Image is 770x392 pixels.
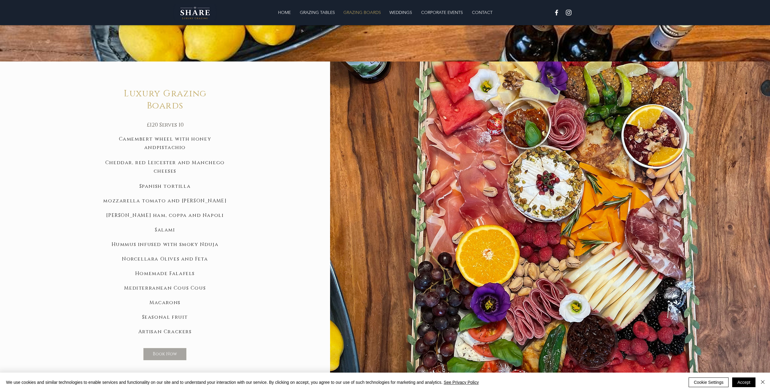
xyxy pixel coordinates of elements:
p: GRAZING BOARDS [340,6,384,18]
a: GRAZING TABLES [295,6,339,18]
a: See Privacy Policy [444,380,479,385]
a: GRAZING BOARDS [339,6,385,18]
span: Camembert wheel with honey and [119,136,211,151]
img: White Facebook Icon [553,9,560,16]
a: CONTACT [467,6,497,18]
span: Cheddar, red Leicester and Manchego cheeses [105,159,225,174]
p: CORPORATE EVENTS [418,6,466,18]
iframe: Wix Chat [742,364,770,392]
button: Close [759,377,766,387]
span: £120 Serves 10 [147,121,184,129]
span: Luxury Grazing Boards [124,88,206,112]
ul: Social Bar [553,9,572,16]
p: GRAZING TABLES [297,6,338,18]
button: Accept [732,377,755,387]
img: White Instagram Icon [565,9,572,16]
p: HOME [275,6,294,18]
img: Close [759,378,766,386]
button: Cookie Settings [689,377,729,387]
span: Spanish tortilla mozzarella tomato and [PERSON_NAME] [PERSON_NAME] ham, coppa and Napoli Salami H... [103,183,227,335]
img: Share Luxury Grazing Logo.png [173,4,217,21]
a: Book Now [143,348,186,360]
a: HOME [273,6,295,18]
p: WEDDINGS [386,6,415,18]
a: WEDDINGS [385,6,417,18]
span: We use cookies and similar technologies to enable services and functionality on our site and to u... [6,380,479,385]
a: CORPORATE EVENTS [417,6,467,18]
p: CONTACT [469,6,496,18]
span: Book Now [153,351,177,357]
nav: Site [237,6,533,18]
span: pistachio [157,144,186,151]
